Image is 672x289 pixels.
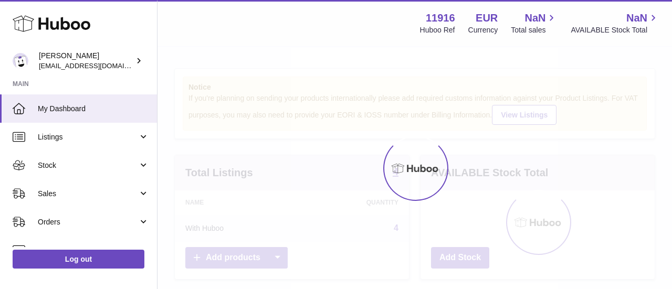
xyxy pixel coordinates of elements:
span: [EMAIL_ADDRESS][DOMAIN_NAME] [39,61,154,70]
span: Listings [38,132,138,142]
img: internalAdmin-11916@internal.huboo.com [13,53,28,69]
span: NaN [626,11,647,25]
strong: 11916 [426,11,455,25]
span: My Dashboard [38,104,149,114]
span: NaN [524,11,545,25]
strong: EUR [476,11,498,25]
span: Sales [38,189,138,199]
div: Huboo Ref [420,25,455,35]
a: Log out [13,250,144,269]
span: Usage [38,245,149,255]
div: [PERSON_NAME] [39,51,133,71]
span: Orders [38,217,138,227]
a: NaN AVAILABLE Stock Total [571,11,659,35]
span: AVAILABLE Stock Total [571,25,659,35]
span: Total sales [511,25,558,35]
a: NaN Total sales [511,11,558,35]
div: Currency [468,25,498,35]
span: Stock [38,160,138,170]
